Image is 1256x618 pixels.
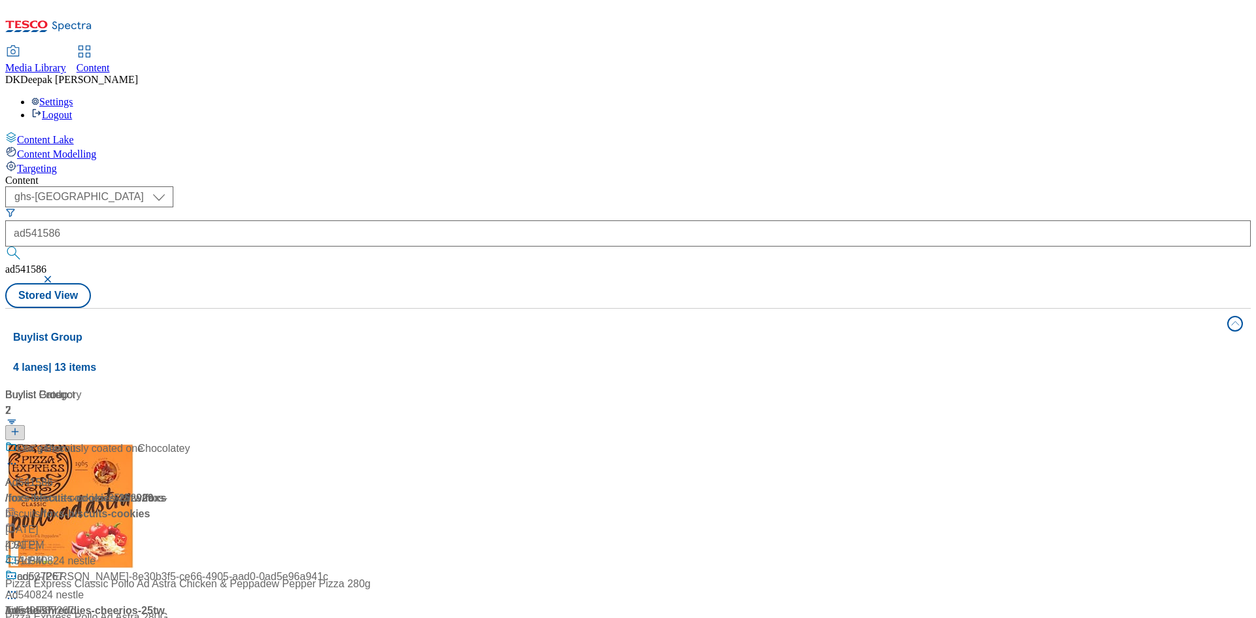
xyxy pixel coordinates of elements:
div: Buylist Group [5,387,169,403]
div: Ad540824 nestle [5,587,84,603]
a: Content [77,46,110,74]
span: ad541586 [5,264,46,275]
div: Content [5,175,1251,186]
input: Search [5,220,1251,247]
div: [DATE] [5,522,169,538]
span: 4 lanes | 13 items [13,362,96,373]
span: Media Library [5,62,66,73]
div: 2 [5,403,169,419]
a: Content Modelling [5,146,1251,160]
span: Content [77,62,110,73]
span: Content Modelling [17,148,96,160]
div: copy-[PERSON_NAME]-8e30b3f5-ce66-4905-aad0-0ad5e96a941c [17,569,328,585]
div: Ad541586 [5,475,53,490]
span: Content Lake [17,134,74,145]
a: Content Lake [5,131,1251,146]
span: / foxs-biscuits-cookies-25tw29 [5,492,154,504]
button: Buylist Group4 lanes| 13 items [5,309,1251,382]
a: Logout [31,109,72,120]
div: Ad540824 nestle [17,553,96,569]
h4: Buylist Group [13,330,1219,345]
div: 4:51 PM [5,538,169,553]
a: Settings [31,96,73,107]
div: Our generously coated one [17,441,143,456]
span: Deepak [PERSON_NAME] [20,74,138,85]
a: Media Library [5,46,66,74]
span: DK [5,74,20,85]
button: Stored View [5,283,91,308]
a: Targeting [5,160,1251,175]
span: Targeting [17,163,57,174]
svg: Search Filters [5,207,16,218]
